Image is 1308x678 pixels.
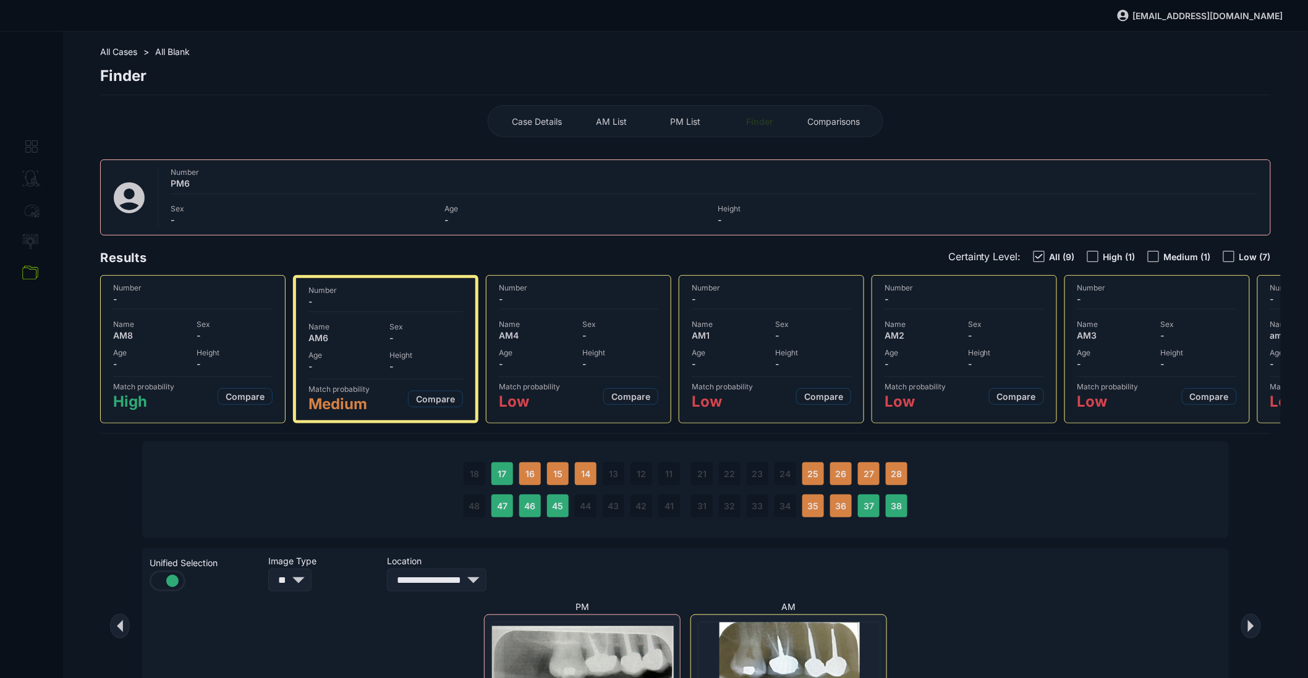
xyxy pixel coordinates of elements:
[885,392,946,410] span: Low
[308,384,370,394] span: Match probability
[885,382,946,391] span: Match probability
[308,322,382,331] span: Name
[113,392,174,410] span: High
[1161,320,1237,329] span: Sex
[692,283,851,292] span: Number
[553,501,564,511] span: 45
[100,67,147,85] span: Finder
[470,468,479,479] span: 18
[885,283,1044,292] span: Number
[512,116,563,127] span: Case Details
[718,214,985,225] span: -
[718,204,985,213] span: Height
[308,350,382,360] span: Age
[387,556,498,566] span: Location
[1077,320,1153,329] span: Name
[692,294,851,304] span: -
[885,320,961,329] span: Name
[1103,252,1136,262] span: High (1)
[100,46,137,57] span: All Cases
[752,501,763,511] span: 33
[308,296,463,307] span: -
[724,468,736,479] span: 22
[775,358,851,369] span: -
[389,350,463,360] span: Height
[997,391,1036,402] span: Compare
[864,501,874,511] span: 37
[171,214,437,225] span: -
[968,330,1044,341] span: -
[665,501,674,511] span: 41
[775,320,851,329] span: Sex
[1077,392,1139,410] span: Low
[808,468,819,479] span: 25
[636,501,647,511] span: 42
[666,468,673,479] span: 11
[582,358,658,369] span: -
[1077,294,1237,304] span: -
[499,283,658,292] span: Number
[596,116,627,127] span: AM List
[968,320,1044,329] span: Sex
[692,382,753,391] span: Match probability
[885,358,961,369] span: -
[782,601,796,612] span: AM
[308,395,370,413] span: Medium
[609,468,618,479] span: 13
[113,358,189,369] span: -
[775,348,851,357] span: Height
[697,468,707,479] span: 21
[1077,358,1153,369] span: -
[218,388,273,405] button: Compare
[582,348,658,357] span: Height
[113,348,189,357] span: Age
[197,330,273,341] span: -
[582,320,658,329] span: Sex
[968,348,1044,357] span: Height
[582,330,658,341] span: -
[150,557,261,568] span: Unified Selection
[171,178,1258,189] span: PM6
[268,556,380,566] span: Image Type
[752,468,763,479] span: 23
[603,388,658,405] button: Compare
[575,601,589,612] span: PM
[197,320,273,329] span: Sex
[499,392,560,410] span: Low
[171,204,437,213] span: Sex
[989,388,1044,405] button: Compare
[416,394,455,404] span: Compare
[469,501,480,511] span: 48
[499,294,658,304] span: -
[1190,391,1229,402] span: Compare
[113,382,174,391] span: Match probability
[1161,348,1237,357] span: Height
[197,358,273,369] span: -
[1182,388,1237,405] button: Compare
[499,358,575,369] span: -
[948,250,1021,263] span: Certainty Level:
[308,361,382,371] span: -
[155,46,190,57] span: All Blank
[891,501,902,511] span: 38
[692,330,768,341] span: AM1
[308,286,463,295] span: Number
[611,391,650,402] span: Compare
[1050,252,1075,262] span: All (9)
[308,333,382,343] span: AM6
[891,468,902,479] span: 28
[581,468,590,479] span: 14
[1116,9,1130,22] img: svg%3e
[885,348,961,357] span: Age
[113,283,273,292] span: Number
[836,501,847,511] span: 36
[497,501,507,511] span: 47
[100,250,147,265] span: Results
[113,320,189,329] span: Name
[1239,252,1271,262] span: Low (7)
[113,294,273,304] span: -
[1164,252,1211,262] span: Medium (1)
[692,348,768,357] span: Age
[1077,348,1153,357] span: Age
[143,46,149,57] span: >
